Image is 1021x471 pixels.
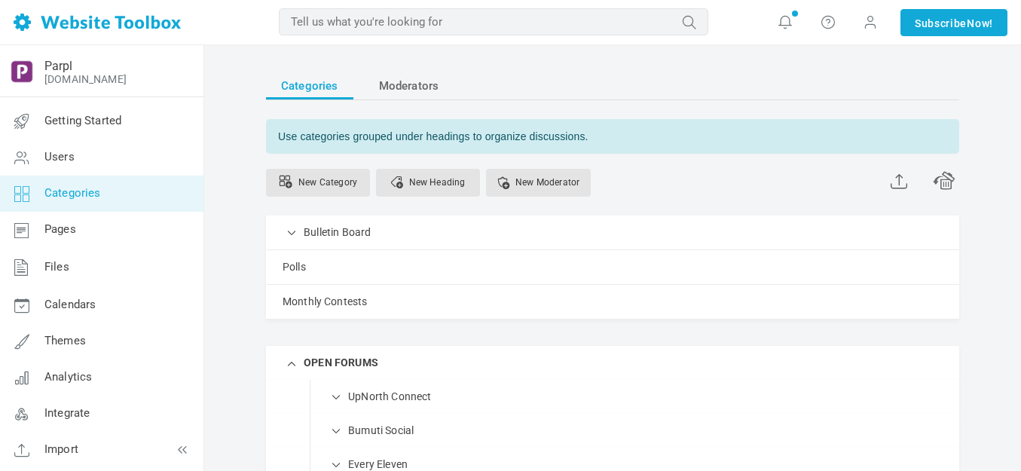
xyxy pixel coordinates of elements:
span: Files [44,260,69,274]
a: SubscribeNow! [900,9,1007,36]
span: Getting Started [44,114,121,127]
a: Use multiple categories to organize discussions [266,169,370,197]
span: Categories [44,186,101,200]
a: Bumuti Social [348,421,414,440]
a: Parpl [44,59,72,73]
span: Moderators [379,72,439,99]
span: Now! [967,15,993,32]
span: Users [44,150,75,164]
a: [DOMAIN_NAME] [44,73,127,85]
span: Categories [281,72,338,99]
span: Analytics [44,370,92,384]
span: Themes [44,334,86,347]
a: Moderators [364,72,454,99]
span: Import [44,442,78,456]
a: Assigning a user as a moderator for a category gives them permission to help oversee the content [486,169,591,197]
div: Use categories grouped under headings to organize discussions. [266,119,959,154]
a: OPEN FORUMS [304,353,378,372]
a: Polls [283,258,306,277]
a: Monthly Contests [283,292,367,311]
img: output-onlinepngtools%20-%202025-05-26T183955.010.png [10,60,34,84]
a: Bulletin Board [304,223,371,242]
input: Tell us what you're looking for [279,8,708,35]
span: Pages [44,222,76,236]
a: Categories [266,72,353,99]
span: Calendars [44,298,96,311]
a: New Heading [376,169,480,197]
span: Integrate [44,406,90,420]
a: UpNorth Connect [348,387,431,406]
